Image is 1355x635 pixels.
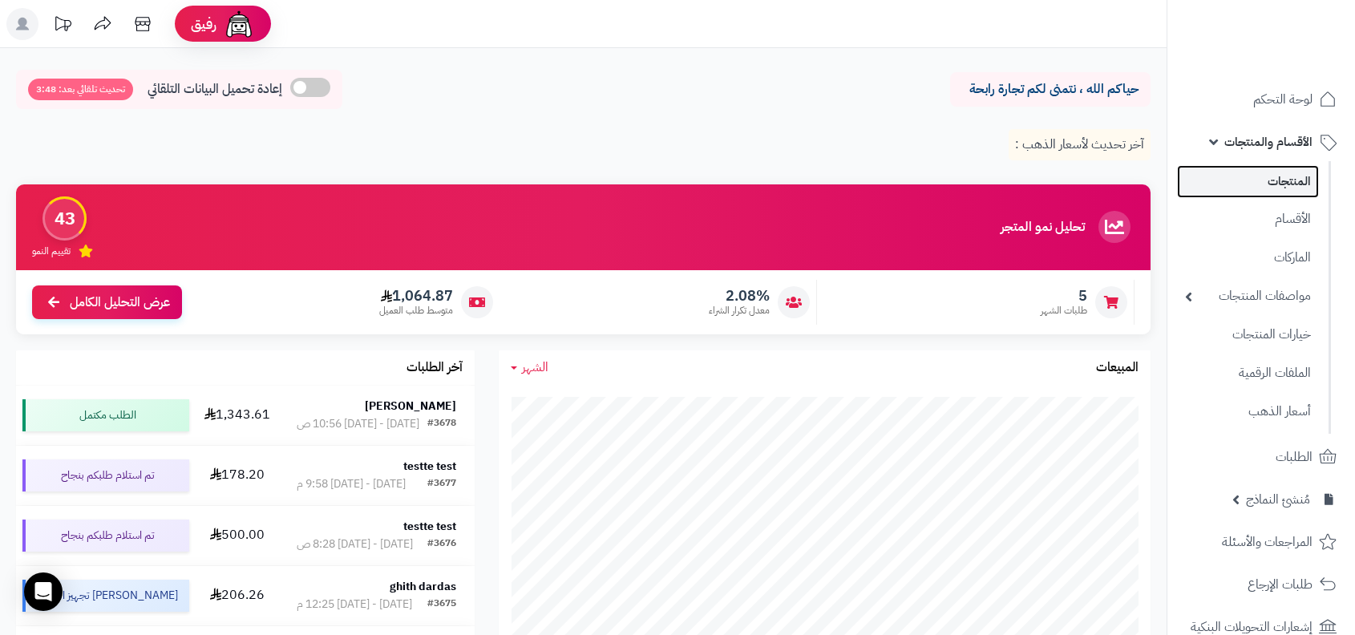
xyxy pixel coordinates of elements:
[22,580,189,612] div: [PERSON_NAME] تجهيز الطلب
[1177,165,1319,198] a: المنتجات
[32,245,71,258] span: تقييم النمو
[297,536,413,552] div: [DATE] - [DATE] 8:28 ص
[1246,488,1310,511] span: مُنشئ النماذج
[1096,361,1139,375] h3: المبيعات
[1177,438,1345,476] a: الطلبات
[28,79,133,100] span: تحديث تلقائي بعد: 3:48
[22,399,189,431] div: الطلب مكتمل
[1177,523,1345,561] a: المراجعات والأسئلة
[191,14,216,34] span: رفيق
[196,386,277,445] td: 1,343.61
[196,446,277,505] td: 178.20
[32,285,182,320] a: عرض التحليل الكامل
[403,458,456,475] strong: testte test
[148,80,282,99] span: إعادة تحميل البيانات التلقائي
[511,358,548,377] a: الشهر
[390,578,456,595] strong: ghith dardas
[297,476,406,492] div: [DATE] - [DATE] 9:58 م
[1276,446,1313,468] span: الطلبات
[427,476,456,492] div: #3677
[1177,394,1319,429] a: أسعار الذهب
[1041,287,1087,305] span: 5
[1177,241,1319,275] a: الماركات
[22,459,189,491] div: تم استلام طلبكم بنجاح
[1177,356,1319,390] a: الملفات الرقمية
[427,416,456,432] div: #3678
[1177,565,1345,604] a: طلبات الإرجاع
[379,304,453,317] span: متوسط طلب العميل
[406,361,463,375] h3: آخر الطلبات
[1041,304,1087,317] span: طلبات الشهر
[22,520,189,552] div: تم استلام طلبكم بنجاح
[1177,317,1319,352] a: خيارات المنتجات
[1001,220,1085,235] h3: تحليل نمو المتجر
[297,597,412,613] div: [DATE] - [DATE] 12:25 م
[1224,131,1313,153] span: الأقسام والمنتجات
[403,518,456,535] strong: testte test
[709,304,770,317] span: معدل تكرار الشراء
[24,572,63,611] div: Open Intercom Messenger
[379,287,453,305] span: 1,064.87
[962,80,1139,99] p: حياكم الله ، نتمنى لكم تجارة رابحة
[709,287,770,305] span: 2.08%
[1253,88,1313,111] span: لوحة التحكم
[1222,531,1313,553] span: المراجعات والأسئلة
[196,566,277,625] td: 206.26
[70,293,170,312] span: عرض التحليل الكامل
[1177,279,1319,313] a: مواصفات المنتجات
[427,597,456,613] div: #3675
[297,416,419,432] div: [DATE] - [DATE] 10:56 ص
[427,536,456,552] div: #3676
[522,358,548,377] span: الشهر
[1177,202,1319,237] a: الأقسام
[365,398,456,415] strong: [PERSON_NAME]
[42,8,83,44] a: تحديثات المنصة
[1248,573,1313,596] span: طلبات الإرجاع
[196,506,277,565] td: 500.00
[223,8,255,40] img: ai-face.png
[1009,129,1151,160] p: آخر تحديث لأسعار الذهب :
[1246,45,1340,79] img: logo-2.png
[1177,80,1345,119] a: لوحة التحكم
